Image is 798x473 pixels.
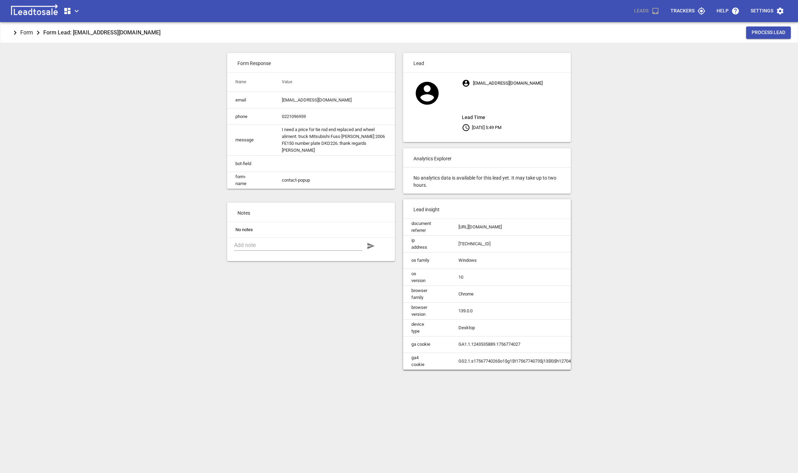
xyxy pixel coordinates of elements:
td: 139.0.0 [450,302,591,319]
td: email [227,92,274,108]
td: Desktop [450,319,591,336]
td: document referrer [403,219,450,236]
p: Analytics Explorer [403,148,571,168]
p: Lead insight [403,199,571,218]
aside: Form Lead: [EMAIL_ADDRESS][DOMAIN_NAME] [43,28,160,37]
td: browser family [403,286,450,302]
td: Chrome [450,286,591,302]
td: GS2.1.s1756774026$o1$g1$t1756774073$j13$l0$h1270456124 [450,353,591,369]
p: Settings [751,8,773,14]
p: Help [717,8,729,14]
p: Form Response [227,53,395,72]
td: form-name [227,172,274,189]
p: Form [20,29,33,36]
td: device type [403,319,450,336]
td: ip address [403,235,450,252]
span: Process Lead [752,29,785,36]
td: phone [227,108,274,125]
p: Trackers [670,8,695,14]
td: ga4 cookie [403,353,450,369]
td: 0221096959 [274,108,395,125]
td: ga cookie [403,336,450,353]
li: No notes [227,222,395,237]
td: os version [403,269,450,286]
svg: Your local time [462,123,470,132]
td: bot-field [227,155,274,172]
p: Lead [403,53,571,72]
td: 10 [450,269,591,286]
button: Process Lead [746,26,791,39]
td: I need a price for tie rod end replaced and wheel aliment. truck Mitsubishi Fuso [PERSON_NAME] 20... [274,125,395,155]
p: Notes [227,203,395,222]
td: [EMAIL_ADDRESS][DOMAIN_NAME] [274,92,395,108]
p: [EMAIL_ADDRESS][DOMAIN_NAME] [DATE] 5:49 PM [462,77,571,133]
th: Value [274,73,395,92]
td: os family [403,252,450,269]
td: Windows [450,252,591,269]
td: GA1.1.1243535889.1756774027 [450,336,591,353]
img: logo [8,4,60,18]
p: No analytics data is available for this lead yet. It may take up to two hours. [403,168,571,194]
td: browser version [403,302,450,319]
td: [URL][DOMAIN_NAME] [450,219,591,236]
th: Name [227,73,274,92]
td: contact-popup [274,172,395,189]
td: message [227,125,274,155]
aside: Lead Time [462,113,571,121]
td: [TECHNICAL_ID] [450,235,591,252]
